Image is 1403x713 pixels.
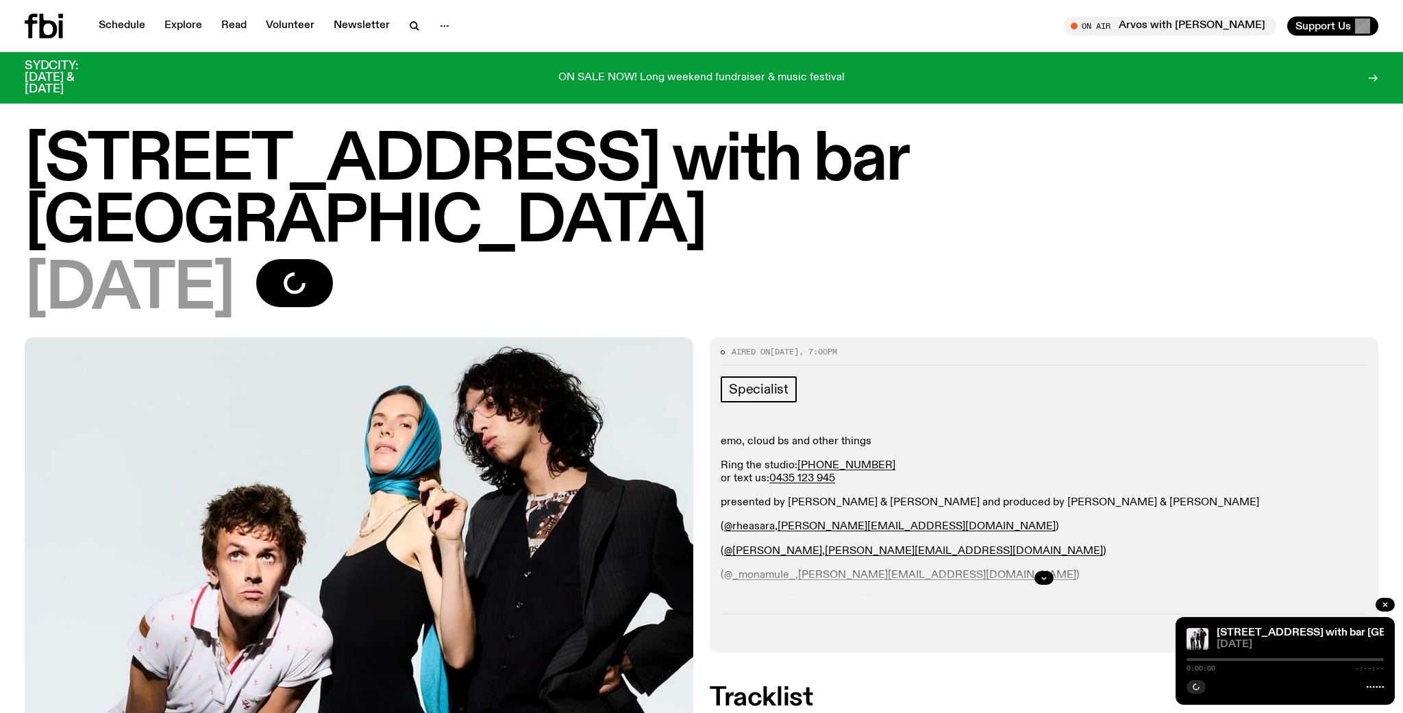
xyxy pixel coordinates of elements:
a: Specialist [721,376,797,402]
p: ON SALE NOW! Long weekend fundraiser & music festival [558,72,845,84]
button: On AirArvos with [PERSON_NAME] [1064,16,1276,36]
p: presented by [PERSON_NAME] & [PERSON_NAME] and produced by [PERSON_NAME] & [PERSON_NAME] [721,496,1367,509]
a: Volunteer [258,16,323,36]
a: [PERSON_NAME][EMAIL_ADDRESS][DOMAIN_NAME] [778,521,1056,532]
h3: SYDCITY: [DATE] & [DATE] [25,60,112,95]
p: ( , ) [721,520,1367,533]
p: emo, cloud bs and other things [721,435,1367,448]
span: [DATE] [770,346,799,357]
p: Ring the studio: or text us: [721,459,1367,485]
span: Support Us [1295,20,1351,32]
a: [PHONE_NUMBER] [797,460,895,471]
span: [DATE] [1217,640,1384,650]
span: , 7:00pm [799,346,837,357]
span: Specialist [729,382,789,397]
p: ( , ) [721,545,1367,558]
a: Read [213,16,255,36]
span: Aired on [732,346,770,357]
span: [DATE] [25,259,234,321]
button: Support Us [1287,16,1378,36]
a: Explore [156,16,210,36]
a: [PERSON_NAME][EMAIL_ADDRESS][DOMAIN_NAME] [825,546,1103,557]
span: 0:00:00 [1187,665,1215,672]
a: @[PERSON_NAME] [724,546,822,557]
h2: Tracklist [710,686,1378,710]
a: @rheasara [724,521,775,532]
a: 0435 123 945 [769,473,835,484]
a: Schedule [90,16,153,36]
a: Newsletter [325,16,398,36]
span: -:--:-- [1355,665,1384,672]
h1: [STREET_ADDRESS] with bar [GEOGRAPHIC_DATA] [25,130,1378,254]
